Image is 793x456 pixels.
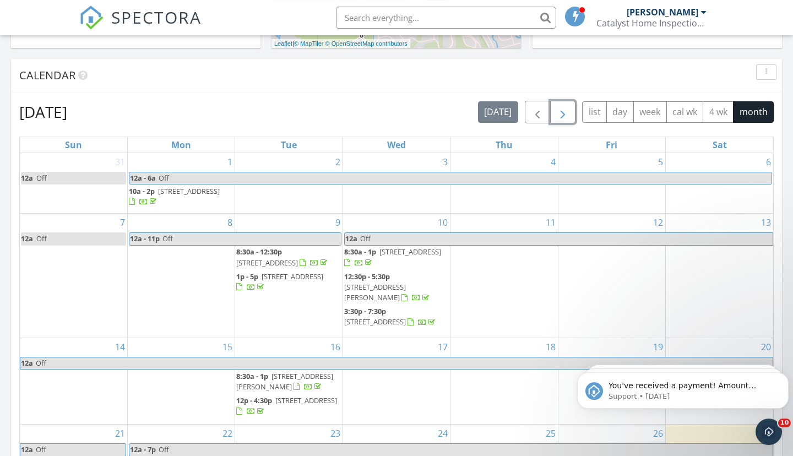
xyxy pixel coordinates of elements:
a: Go to September 12, 2025 [651,214,665,231]
p: Message from Support, sent 2d ago [36,42,202,52]
button: week [633,101,667,123]
a: Go to September 13, 2025 [759,214,773,231]
span: Off [36,234,47,243]
button: Previous month [525,101,551,123]
td: Go to September 7, 2025 [20,214,127,338]
a: Go to September 24, 2025 [436,425,450,442]
td: Go to September 17, 2025 [343,338,450,425]
a: Go to August 31, 2025 [113,153,127,171]
td: Go to September 19, 2025 [558,338,665,425]
button: cal wk [666,101,704,123]
a: Go to September 1, 2025 [225,153,235,171]
span: [STREET_ADDRESS][PERSON_NAME] [236,371,333,392]
span: Off [360,234,371,243]
a: 12p - 4:30p [STREET_ADDRESS] [236,394,341,418]
button: month [733,101,774,123]
a: 1p - 5p [STREET_ADDRESS] [236,270,341,294]
td: Go to September 18, 2025 [450,338,558,425]
iframe: Intercom live chat [756,419,782,445]
span: 12a [21,234,33,243]
span: 10 [778,419,791,427]
span: [STREET_ADDRESS] [344,317,406,327]
span: 12a [21,173,33,183]
a: 8:30a - 1p [STREET_ADDRESS][PERSON_NAME] [236,371,333,392]
span: SPECTORA [111,6,202,29]
a: Go to September 6, 2025 [764,153,773,171]
span: 12a [345,233,358,245]
span: 10a - 2p [129,186,155,196]
a: Saturday [710,137,729,153]
a: 3:30p - 7:30p [STREET_ADDRESS] [344,305,449,329]
span: 3:30p - 7:30p [344,306,386,316]
input: Search everything... [336,7,556,29]
td: Go to September 6, 2025 [666,153,773,214]
td: Go to September 2, 2025 [235,153,343,214]
td: Go to September 16, 2025 [235,338,343,425]
a: Go to September 26, 2025 [651,425,665,442]
a: © OpenStreetMap contributors [325,40,408,47]
td: Go to September 15, 2025 [127,338,235,425]
a: 8:30a - 1p [STREET_ADDRESS] [344,246,449,269]
td: Go to September 11, 2025 [450,214,558,338]
td: Go to September 3, 2025 [343,153,450,214]
td: Go to September 1, 2025 [127,153,235,214]
a: Wednesday [385,137,408,153]
span: 12a - 11p [129,233,160,245]
span: 8:30a - 1p [236,371,268,381]
button: 4 wk [703,101,734,123]
button: day [606,101,634,123]
a: 12p - 4:30p [STREET_ADDRESS] [236,395,337,416]
a: 12:30p - 5:30p [STREET_ADDRESS][PERSON_NAME] [344,272,431,302]
a: Go to September 8, 2025 [225,214,235,231]
a: SPECTORA [79,15,202,38]
a: Sunday [63,137,84,153]
a: Thursday [493,137,515,153]
span: Off [36,444,46,454]
a: 12:30p - 5:30p [STREET_ADDRESS][PERSON_NAME] [344,270,449,305]
a: 8:30a - 12:30p [STREET_ADDRESS] [236,247,329,267]
a: 1p - 5p [STREET_ADDRESS] [236,272,323,292]
a: Friday [604,137,620,153]
td: Go to September 14, 2025 [20,338,127,425]
div: [PERSON_NAME] [627,7,698,18]
a: Tuesday [279,137,299,153]
a: Go to September 5, 2025 [656,153,665,171]
a: Go to September 22, 2025 [220,425,235,442]
a: Go to September 23, 2025 [328,425,343,442]
div: | [271,39,410,48]
span: 12a - 7p [129,444,156,455]
a: 10a - 2p [STREET_ADDRESS] [129,185,233,209]
td: Go to September 5, 2025 [558,153,665,214]
a: Go to September 16, 2025 [328,338,343,356]
span: Off [36,173,47,183]
a: Leaflet [274,40,292,47]
button: [DATE] [478,101,518,123]
button: list [582,101,607,123]
span: Off [162,234,173,243]
a: Go to September 9, 2025 [333,214,343,231]
a: Go to September 25, 2025 [544,425,558,442]
a: Go to September 14, 2025 [113,338,127,356]
span: [STREET_ADDRESS][PERSON_NAME] [344,282,406,302]
a: Go to September 2, 2025 [333,153,343,171]
td: Go to September 9, 2025 [235,214,343,338]
a: Go to September 7, 2025 [118,214,127,231]
td: Go to August 31, 2025 [20,153,127,214]
a: 3:30p - 7:30p [STREET_ADDRESS] [344,306,437,327]
button: Next month [550,101,576,123]
a: Go to September 18, 2025 [544,338,558,356]
a: Go to September 15, 2025 [220,338,235,356]
span: 8:30a - 12:30p [236,247,282,257]
iframe: Intercom notifications message [573,349,793,426]
a: Go to September 19, 2025 [651,338,665,356]
td: Go to September 20, 2025 [666,338,773,425]
span: [STREET_ADDRESS] [158,186,220,196]
a: 8:30a - 12:30p [STREET_ADDRESS] [236,246,341,269]
span: 8:30a - 1p [344,247,376,257]
span: [STREET_ADDRESS] [275,395,337,405]
a: Go to September 10, 2025 [436,214,450,231]
td: Go to September 13, 2025 [666,214,773,338]
td: Go to September 4, 2025 [450,153,558,214]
